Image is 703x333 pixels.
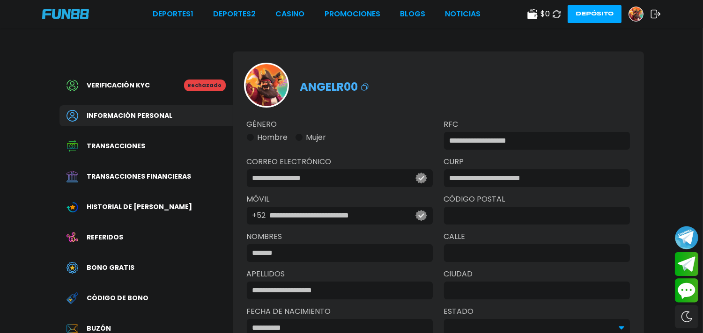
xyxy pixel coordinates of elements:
[445,8,481,20] a: NOTICIAS
[629,7,643,21] img: Avatar
[59,257,233,278] a: Free BonusBono Gratis
[67,140,78,152] img: Transaction History
[247,156,433,167] label: Correo electrónico
[67,110,78,122] img: Personal
[247,119,433,130] label: Género
[67,232,78,243] img: Referral
[675,278,698,303] button: Contact customer service
[67,171,78,182] img: Financial Transaction
[67,262,78,274] img: Free Bonus
[87,172,192,181] span: Transacciones financieras
[296,132,326,143] button: Mujer
[252,210,266,221] p: +52
[568,5,622,23] button: Depósito
[87,80,150,90] span: Verificación KYC
[675,252,698,276] button: Join telegram
[675,225,698,250] button: Join telegram channel
[59,166,233,187] a: Financial TransactionTransacciones financieras
[42,9,89,19] img: Company Logo
[629,7,651,22] a: Avatar
[59,196,233,217] a: Wagering TransactionHistorial de [PERSON_NAME]
[213,8,256,20] a: Deportes2
[444,268,630,280] label: Ciudad
[444,119,630,130] label: RFC
[67,201,78,213] img: Wagering Transaction
[325,8,380,20] a: Promociones
[275,8,304,20] a: CASINO
[247,132,288,143] button: Hombre
[87,141,146,151] span: Transacciones
[247,231,433,242] label: NOMBRES
[87,232,124,242] span: Referidos
[184,80,226,91] p: Rechazado
[675,305,698,328] div: Switch theme
[59,288,233,309] a: Redeem BonusCódigo de bono
[87,111,173,121] span: Información personal
[247,194,433,205] label: Móvil
[245,64,288,106] img: Avatar
[59,227,233,248] a: ReferralReferidos
[153,8,193,20] a: Deportes1
[444,306,630,317] label: Estado
[59,105,233,126] a: PersonalInformación personal
[444,231,630,242] label: Calle
[400,8,425,20] a: BLOGS
[87,293,149,303] span: Código de bono
[444,194,630,205] label: Código Postal
[87,263,135,273] span: Bono Gratis
[247,268,433,280] label: APELLIDOS
[444,156,630,167] label: CURP
[300,74,370,95] p: angelr00
[59,75,233,96] a: Verificación KYCRechazado
[87,202,192,212] span: Historial de [PERSON_NAME]
[247,306,433,317] label: Fecha de Nacimiento
[540,8,550,20] span: $ 0
[67,292,78,304] img: Redeem Bonus
[59,136,233,157] a: Transaction HistoryTransacciones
